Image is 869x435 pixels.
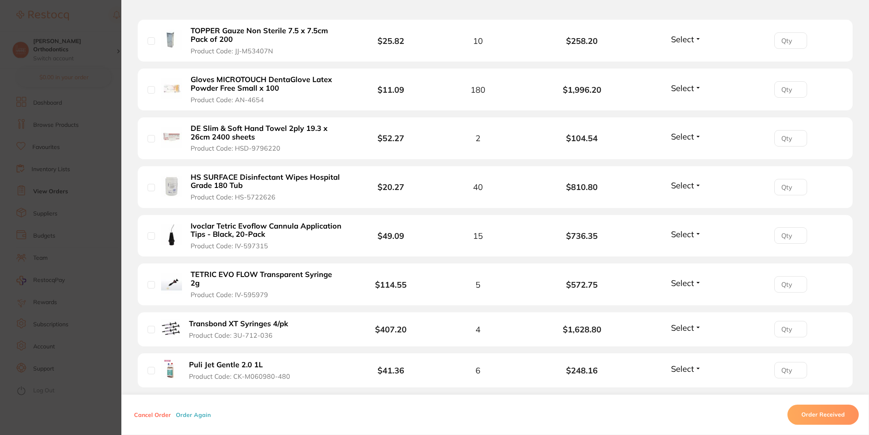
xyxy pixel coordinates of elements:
button: Order Received [787,405,859,425]
b: DE Slim & Soft Hand Towel 2ply 19.3 x 26cm 2400 sheets [191,124,341,141]
button: Select [669,34,704,44]
span: Select [671,131,694,142]
input: Qty [774,32,807,49]
b: Gloves MICROTOUCH DentaGlove Latex Powder Free Small x 100 [191,76,341,92]
span: 10 [473,36,483,46]
b: TETRIC EVO FLOW Transparent Syringe 2g [191,270,341,287]
button: Order Again [173,411,213,419]
img: Gloves MICROTOUCH DentaGlove Latex Powder Free Small x 100 [161,78,182,99]
span: Select [671,229,694,239]
span: Select [671,364,694,374]
img: Puli Jet Gentle 2.0 1L [161,360,180,379]
b: $1,628.80 [530,325,634,334]
button: Select [669,83,704,93]
b: $52.27 [378,133,404,143]
input: Qty [774,362,807,378]
img: HS SURFACE Disinfectant Wipes Hospital Grade 180 Tub [161,176,182,197]
input: Qty [774,227,807,244]
span: Select [671,323,694,333]
button: Transbond XT Syringes 4/pk Product Code: 3U-712-036 [187,319,298,339]
input: Qty [774,276,807,293]
b: $11.09 [378,85,404,95]
button: HS SURFACE Disinfectant Wipes Hospital Grade 180 Tub Product Code: HS-5722626 [188,173,344,201]
button: Cancel Order [132,411,173,419]
b: $248.16 [530,366,634,375]
span: 15 [473,231,483,240]
span: Product Code: CK-M060980-480 [189,373,290,380]
span: 180 [471,85,485,94]
span: Product Code: HS-5722626 [191,193,275,201]
button: TOPPER Gauze Non Sterile 7.5 x 7.5cm Pack of 200 Product Code: JJ-M53407N [188,26,344,55]
button: DE Slim & Soft Hand Towel 2ply 19.3 x 26cm 2400 sheets Product Code: HSD-9796220 [188,124,344,153]
b: Transbond XT Syringes 4/pk [189,320,288,328]
span: Product Code: JJ-M53407N [191,47,273,55]
b: TOPPER Gauze Non Sterile 7.5 x 7.5cm Pack of 200 [191,27,341,43]
button: Select [669,229,704,239]
span: Product Code: HSD-9796220 [191,144,280,152]
b: $41.36 [378,365,404,375]
b: $258.20 [530,36,634,46]
button: Select [669,364,704,374]
span: 2 [475,133,480,143]
img: TETRIC EVO FLOW Transparent Syringe 2g [161,273,182,294]
img: Transbond XT Syringes 4/pk [161,319,180,338]
button: TETRIC EVO FLOW Transparent Syringe 2g Product Code: IV-595979 [188,270,344,299]
span: 5 [475,280,480,289]
b: $407.20 [375,324,407,334]
b: $20.27 [378,182,404,192]
span: Select [671,83,694,93]
b: $1,996.20 [530,85,634,94]
input: Qty [774,179,807,195]
b: Ivoclar Tetric Evoflow Cannula Application Tips - Black, 20-Pack [191,222,341,239]
span: Product Code: AN-4654 [191,96,264,103]
span: Product Code: IV-597315 [191,242,268,250]
img: DE Slim & Soft Hand Towel 2ply 19.3 x 26cm 2400 sheets [161,127,182,148]
span: Product Code: 3U-712-036 [189,332,273,339]
img: Ivoclar Tetric Evoflow Cannula Application Tips - Black, 20-Pack [161,224,182,245]
button: Puli Jet Gentle 2.0 1L Product Code: CK-M060980-480 [187,360,300,380]
span: Product Code: IV-595979 [191,291,268,298]
input: Qty [774,321,807,337]
span: 4 [475,325,480,334]
button: Select [669,323,704,333]
b: $736.35 [530,231,634,240]
input: Qty [774,81,807,98]
img: TOPPER Gauze Non Sterile 7.5 x 7.5cm Pack of 200 [161,30,182,50]
b: $114.55 [375,279,407,290]
button: Select [669,180,704,190]
b: Puli Jet Gentle 2.0 1L [189,361,263,369]
span: Select [671,278,694,288]
span: 6 [475,366,480,375]
b: $49.09 [378,231,404,241]
button: Gloves MICROTOUCH DentaGlove Latex Powder Free Small x 100 Product Code: AN-4654 [188,75,344,104]
b: $810.80 [530,182,634,192]
input: Qty [774,130,807,147]
span: 40 [473,182,483,192]
button: Select [669,278,704,288]
b: $25.82 [378,36,404,46]
span: Select [671,180,694,190]
button: Select [669,131,704,142]
b: $104.54 [530,133,634,143]
button: Ivoclar Tetric Evoflow Cannula Application Tips - Black, 20-Pack Product Code: IV-597315 [188,222,344,250]
span: Select [671,34,694,44]
b: HS SURFACE Disinfectant Wipes Hospital Grade 180 Tub [191,173,341,190]
b: $572.75 [530,280,634,289]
